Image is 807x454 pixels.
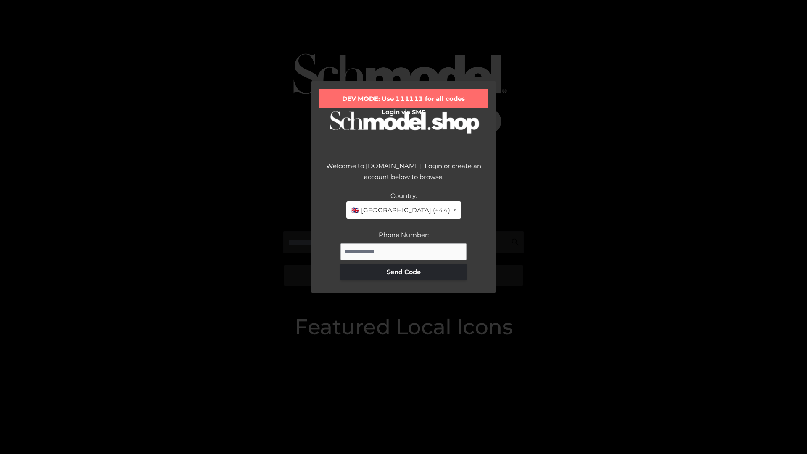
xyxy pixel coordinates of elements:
label: Phone Number: [379,231,429,239]
h2: Login via SMS [319,108,488,116]
span: 🇬🇧 [GEOGRAPHIC_DATA] (+44) [351,205,450,216]
button: Send Code [340,264,467,280]
div: DEV MODE: Use 111111 for all codes [319,89,488,108]
div: Welcome to [DOMAIN_NAME]! Login or create an account below to browse. [319,161,488,190]
label: Country: [390,192,417,200]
